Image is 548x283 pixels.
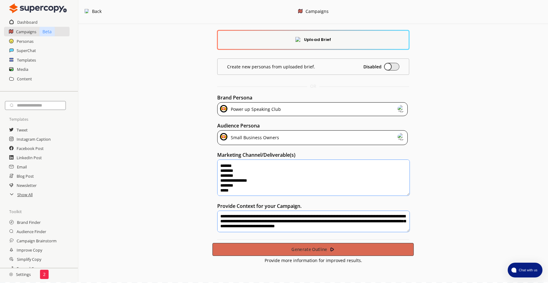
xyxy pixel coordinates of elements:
a: Instagram Caption [17,135,51,144]
img: Close [220,133,227,140]
a: Brand Finder [17,218,41,227]
div: Back [92,9,102,14]
a: Newsletter [17,181,37,190]
img: Close [298,9,302,13]
a: Email [17,162,27,172]
span: Chat with us [516,268,539,273]
p: OR [310,84,316,89]
img: Close [295,37,301,42]
p: Provide more information for improved results. [265,258,362,263]
div: Power up Speaking Club [229,105,281,113]
a: LinkedIn Post [17,153,42,162]
p: 2 [43,272,46,277]
a: Templates [17,55,36,65]
a: Content [17,74,32,83]
a: Facebook Post [17,144,44,153]
b: Generate Outline [291,246,327,252]
a: Simplify Copy [17,255,41,264]
button: atlas-launcher [508,263,542,277]
img: Close [398,105,405,112]
a: Tweet [17,125,28,135]
div: Campaigns [306,9,329,14]
a: SuperChat [17,46,36,55]
a: Campaign Brainstorm [17,236,57,245]
img: Close [398,133,405,140]
p: Beta [39,27,55,36]
div: Small Business Owners [229,133,279,142]
a: Blog Post [17,172,34,181]
h2: Audience Persona [217,121,409,130]
p: Create new personas from uploaded brief. [227,64,315,69]
img: Close [9,273,13,276]
h2: Brand Persona [217,93,409,102]
textarea: textarea-textarea [217,211,410,232]
a: Personas [17,37,34,46]
a: Audience Finder [17,227,46,236]
img: Close [9,2,67,14]
b: Upload Brief [304,36,331,43]
a: Campaigns [16,27,36,36]
h2: Provide Context for your Campaign. [217,201,409,211]
a: Media [17,65,28,74]
a: Improve Copy [17,245,42,255]
img: Close [85,9,89,13]
h2: Marketing Channel/Deliverable(s) [217,150,409,160]
b: Disabled [363,64,382,69]
a: Show All [17,190,33,199]
a: Expand Copy [17,264,41,273]
a: Dashboard [17,18,38,27]
button: Generate Outline [213,243,414,256]
textarea: textarea-textarea [217,160,410,196]
img: Close [220,105,227,112]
